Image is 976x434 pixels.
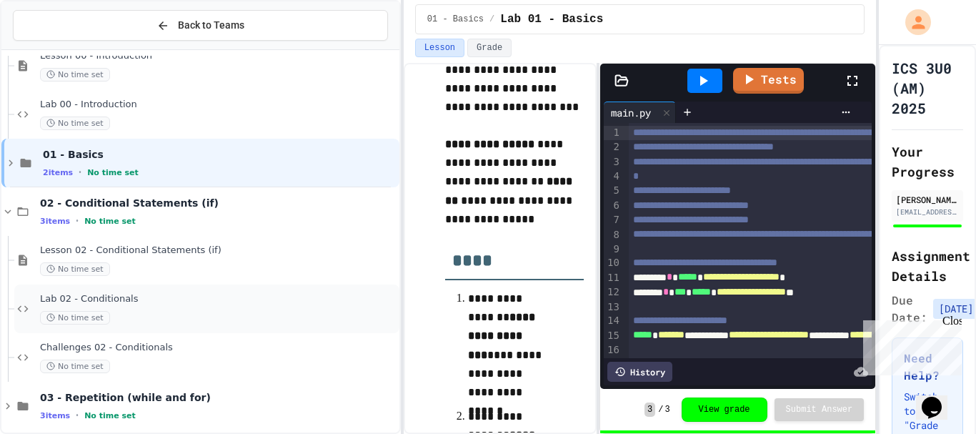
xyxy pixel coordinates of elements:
[644,403,655,417] span: 3
[607,362,672,382] div: History
[604,329,622,343] div: 15
[604,271,622,285] div: 11
[415,39,464,57] button: Lesson
[892,246,963,286] h2: Assignment Details
[604,184,622,198] div: 5
[604,343,622,357] div: 16
[604,213,622,227] div: 7
[489,14,494,25] span: /
[786,404,853,415] span: Submit Answer
[604,300,622,315] div: 13
[896,193,959,206] div: [PERSON_NAME]
[733,68,804,94] a: Tests
[892,292,927,326] span: Due Date:
[604,357,622,371] div: 17
[500,11,603,28] span: Lab 01 - Basics
[604,140,622,154] div: 2
[604,126,622,140] div: 1
[604,169,622,184] div: 4
[604,105,658,120] div: main.py
[896,207,959,217] div: [EMAIL_ADDRESS][DOMAIN_NAME]
[892,58,963,118] h1: ICS 3U0 (AM) 2025
[916,377,962,420] iframe: chat widget
[604,256,622,270] div: 10
[857,315,962,375] iframe: chat widget
[604,199,622,213] div: 6
[658,404,663,415] span: /
[604,285,622,300] div: 12
[682,398,767,422] button: View grade
[664,404,669,415] span: 3
[892,142,963,182] h2: Your Progress
[604,228,622,242] div: 8
[13,10,388,41] button: Back to Teams
[178,18,244,33] span: Back to Teams
[467,39,512,57] button: Grade
[604,242,622,257] div: 9
[604,155,622,169] div: 3
[890,6,935,39] div: My Account
[6,6,99,91] div: Chat with us now!Close
[427,14,484,25] span: 01 - Basics
[604,314,622,328] div: 14
[775,398,865,421] button: Submit Answer
[604,102,676,123] div: main.py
